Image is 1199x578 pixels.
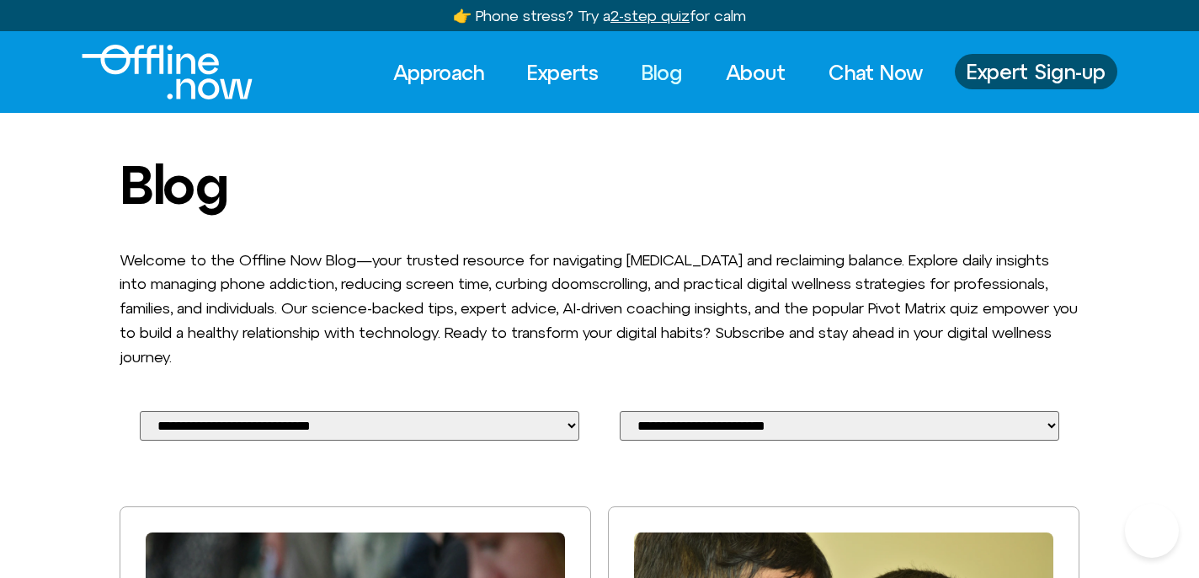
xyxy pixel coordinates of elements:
nav: Menu [378,54,938,91]
h1: Blog [120,155,1079,214]
a: 👉 Phone stress? Try a2-step quizfor calm [453,7,746,24]
span: Welcome to the Offline Now Blog—your trusted resource for navigating [MEDICAL_DATA] and reclaimin... [120,251,1078,366]
select: Select Your Blog Post Tag [620,411,1059,441]
a: About [711,54,801,91]
a: Blog [626,54,698,91]
u: 2-step quiz [610,7,690,24]
a: Chat Now [813,54,938,91]
a: Experts [512,54,614,91]
a: Approach [378,54,499,91]
img: Offline.Now logo in white. Text of the words offline.now with a line going through the "O" [82,45,253,99]
select: Select Your Blog Post Category [140,411,579,441]
div: Logo [82,45,224,99]
a: Expert Sign-up [955,54,1117,89]
span: Expert Sign-up [967,61,1106,83]
iframe: Botpress [1125,504,1179,558]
